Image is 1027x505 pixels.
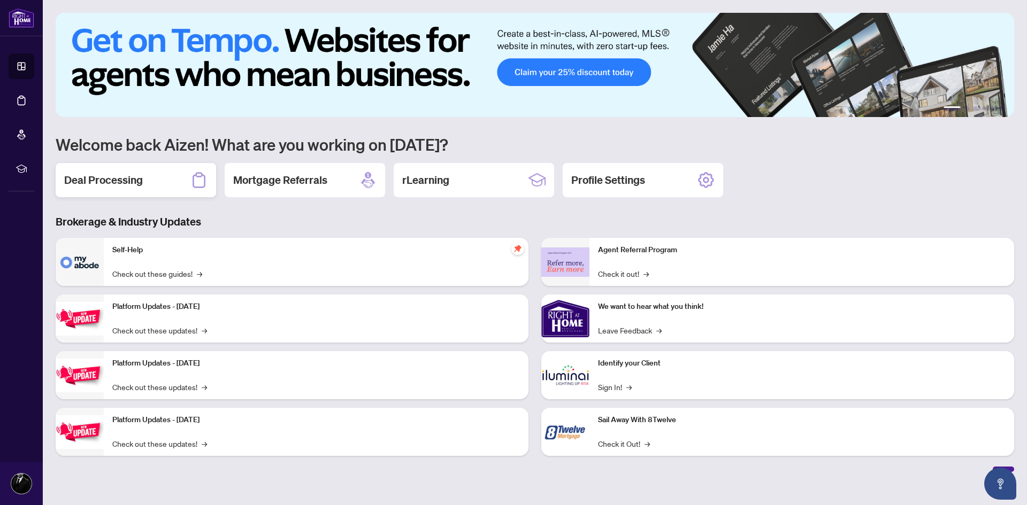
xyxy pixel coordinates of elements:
[598,301,1006,313] p: We want to hear what you think!
[984,468,1016,500] button: Open asap
[999,106,1003,111] button: 6
[112,381,207,393] a: Check out these updates!→
[112,301,520,313] p: Platform Updates - [DATE]
[112,438,207,449] a: Check out these updates!→
[56,13,1014,117] img: Slide 0
[598,358,1006,369] p: Identify your Client
[112,324,207,336] a: Check out these updates!→
[598,268,649,279] a: Check it out!→
[598,438,650,449] a: Check it Out!→
[202,381,207,393] span: →
[202,324,207,336] span: →
[598,324,662,336] a: Leave Feedback→
[541,247,589,277] img: Agent Referral Program
[541,408,589,456] img: Sail Away With 8Twelve
[944,106,961,111] button: 1
[626,381,632,393] span: →
[56,415,104,449] img: Platform Updates - June 23, 2025
[541,294,589,343] img: We want to hear what you think!
[982,106,986,111] button: 4
[991,106,995,111] button: 5
[974,106,978,111] button: 3
[643,268,649,279] span: →
[598,244,1006,256] p: Agent Referral Program
[112,414,520,426] p: Platform Updates - [DATE]
[112,268,202,279] a: Check out these guides!→
[656,324,662,336] span: →
[511,242,524,255] span: pushpin
[571,173,645,188] h2: Profile Settings
[598,414,1006,426] p: Sail Away With 8Twelve
[112,244,520,256] p: Self-Help
[56,302,104,336] img: Platform Updates - July 21, 2025
[64,173,143,188] h2: Deal Processing
[56,238,104,286] img: Self-Help
[645,438,650,449] span: →
[598,381,632,393] a: Sign In!→
[112,358,520,369] p: Platform Updates - [DATE]
[9,8,34,28] img: logo
[56,214,1014,229] h3: Brokerage & Industry Updates
[233,173,327,188] h2: Mortgage Referrals
[202,438,207,449] span: →
[11,473,32,494] img: Profile Icon
[56,359,104,392] img: Platform Updates - July 8, 2025
[402,173,449,188] h2: rLearning
[541,351,589,399] img: Identify your Client
[56,134,1014,154] h1: Welcome back Aizen! What are you working on [DATE]?
[197,268,202,279] span: →
[965,106,969,111] button: 2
